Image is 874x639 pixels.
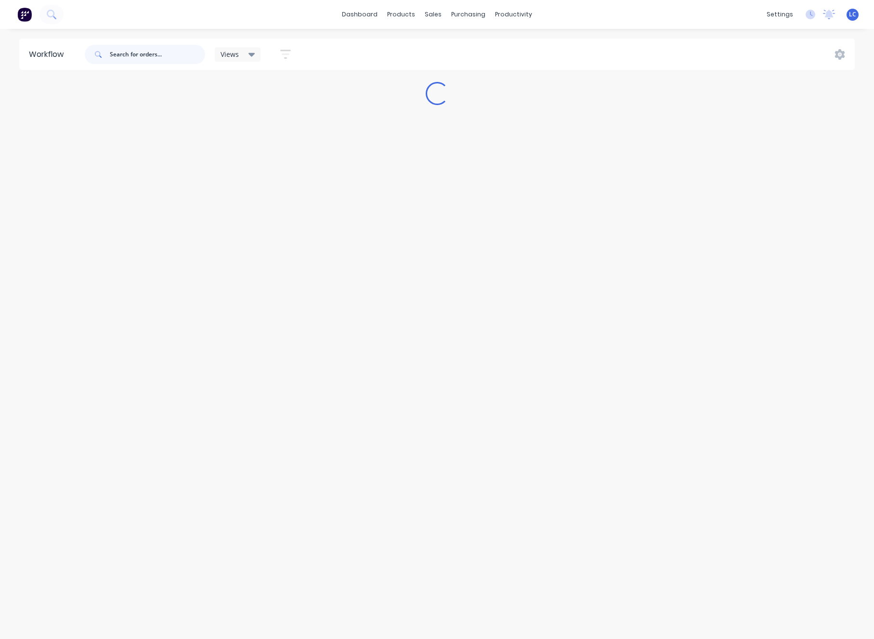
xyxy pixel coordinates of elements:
[382,7,420,22] div: products
[337,7,382,22] a: dashboard
[17,7,32,22] img: Factory
[849,10,856,19] span: LC
[110,45,205,64] input: Search for orders...
[29,49,68,60] div: Workflow
[762,7,798,22] div: settings
[221,49,239,59] span: Views
[420,7,446,22] div: sales
[490,7,537,22] div: productivity
[446,7,490,22] div: purchasing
